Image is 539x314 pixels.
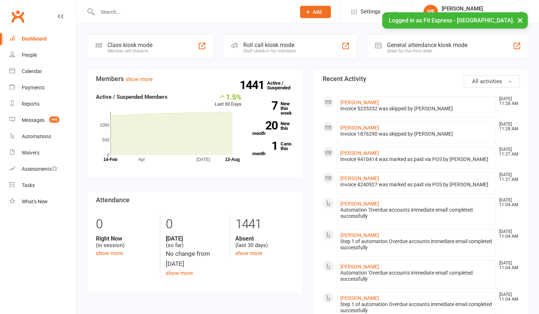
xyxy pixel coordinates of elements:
[22,182,35,188] div: Tasks
[496,292,519,302] time: [DATE] 11:04 AM
[340,106,493,112] div: Invoice 5235332 was skipped by [PERSON_NAME]
[9,177,76,194] a: Tasks
[235,213,294,235] div: 1441
[340,125,379,131] a: [PERSON_NAME]
[240,80,267,90] strong: 1441
[166,235,224,249] div: (so far)
[243,42,296,48] div: Roll call kiosk mode
[252,101,294,115] a: 7New this week
[361,4,380,20] span: Settings
[49,116,59,123] span: 498
[496,122,519,131] time: [DATE] 11:28 AM
[496,147,519,157] time: [DATE] 11:27 AM
[22,166,58,172] div: Assessments
[323,75,520,82] h3: Recent Activity
[252,121,294,136] a: 20New this month
[496,97,519,106] time: [DATE] 11:28 AM
[340,207,493,219] div: Automation 'Overdue accounts immediate email' completed successfully
[96,213,155,235] div: 0
[340,301,493,314] div: Step 1 of automation Overdue accounts immediate email completed successfully
[235,250,262,256] a: show more
[496,261,519,270] time: [DATE] 11:04 AM
[108,48,152,54] div: Member self check-in
[166,213,224,235] div: 0
[108,42,152,48] div: Class kiosk mode
[252,141,294,156] a: 1Canx. this month
[267,75,299,96] a: 1441Active / Suspended
[95,7,291,17] input: Search...
[215,93,241,108] div: Last 30 Days
[340,238,493,251] div: Step 1 of automation Overdue accounts immediate email completed successfully
[9,145,76,161] a: Waivers
[22,199,48,204] div: What's New
[340,99,379,105] a: [PERSON_NAME]
[22,133,51,139] div: Automations
[496,173,519,182] time: [DATE] 11:27 AM
[496,198,519,207] time: [DATE] 11:04 AM
[9,31,76,47] a: Dashboard
[166,249,224,268] div: No change from [DATE]
[9,194,76,210] a: What's New
[22,101,39,107] div: Reports
[340,156,493,162] div: Invoice 9410414 was marked as paid via POS by [PERSON_NAME]
[340,175,379,181] a: [PERSON_NAME]
[22,85,45,90] div: Payments
[340,201,379,207] a: [PERSON_NAME]
[442,5,519,12] div: [PERSON_NAME]
[340,182,493,188] div: Invoice 4240927 was marked as paid via POS by [PERSON_NAME]
[243,48,296,54] div: Staff check-in for members
[9,161,76,177] a: Assessments
[96,235,155,249] div: (in session)
[96,94,168,100] strong: Active / Suspended Members
[340,295,379,301] a: [PERSON_NAME]
[387,42,467,48] div: General attendance kiosk mode
[9,96,76,112] a: Reports
[472,78,502,85] span: All activities
[166,235,224,242] strong: [DATE]
[340,131,493,137] div: Invoice 1876290 was skipped by [PERSON_NAME]
[514,12,527,28] button: ×
[496,229,519,239] time: [DATE] 11:04 AM
[215,93,241,101] div: 1.5%
[22,52,37,58] div: People
[96,196,294,204] h3: Attendance
[313,9,322,15] span: Add
[22,68,42,74] div: Calendar
[424,5,438,19] div: VF
[96,75,294,82] h3: Members
[389,17,514,24] span: Logged in as Fit Express - [GEOGRAPHIC_DATA].
[166,270,193,276] a: show more
[252,120,278,131] strong: 20
[9,128,76,145] a: Automations
[22,36,47,42] div: Dashboard
[340,232,379,238] a: [PERSON_NAME]
[9,63,76,80] a: Calendar
[9,47,76,63] a: People
[22,117,45,123] div: Messages
[340,270,493,282] div: Automation 'Overdue accounts immediate email' completed successfully
[235,235,294,242] strong: Absent
[340,264,379,270] a: [PERSON_NAME]
[442,12,519,18] div: Fit Express - [GEOGRAPHIC_DATA]
[300,6,331,18] button: Add
[9,112,76,128] a: Messages 498
[464,75,520,88] button: All activities
[252,140,278,151] strong: 1
[22,150,39,156] div: Waivers
[126,76,153,82] a: show more
[235,235,294,249] div: (last 30 days)
[9,80,76,96] a: Payments
[96,235,155,242] strong: Right Now
[340,150,379,156] a: [PERSON_NAME]
[96,250,123,256] a: show more
[252,100,278,111] strong: 7
[387,48,467,54] div: Great for the front desk
[9,7,27,25] a: Clubworx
